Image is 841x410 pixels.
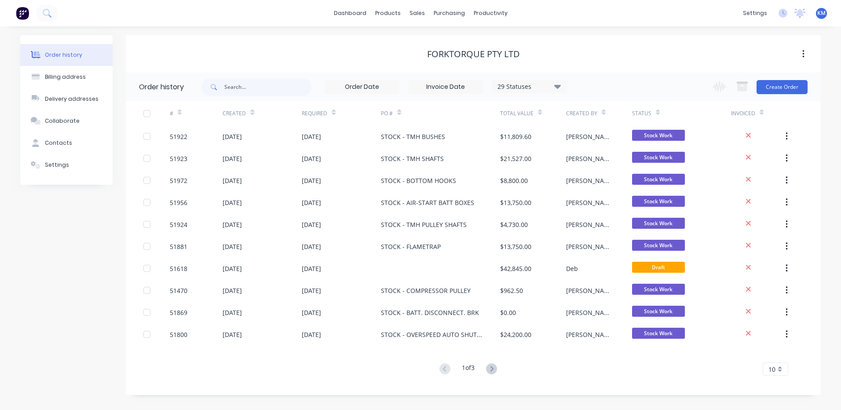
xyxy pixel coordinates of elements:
[302,154,321,163] div: [DATE]
[45,51,82,59] div: Order history
[500,330,531,339] div: $24,200.00
[566,330,614,339] div: [PERSON_NAME]
[500,176,528,185] div: $8,800.00
[20,154,113,176] button: Settings
[427,49,520,59] div: FORKTORQUE PTY LTD
[632,284,685,295] span: Stock Work
[632,101,731,125] div: Status
[170,154,187,163] div: 51923
[223,330,242,339] div: [DATE]
[632,262,685,273] span: Draft
[170,110,173,117] div: #
[500,132,531,141] div: $11,809.60
[302,330,321,339] div: [DATE]
[302,110,327,117] div: Required
[302,220,321,229] div: [DATE]
[566,220,614,229] div: [PERSON_NAME]
[381,101,500,125] div: PO #
[566,132,614,141] div: [PERSON_NAME]
[731,110,755,117] div: Invoiced
[223,110,246,117] div: Created
[45,139,72,147] div: Contacts
[20,132,113,154] button: Contacts
[632,152,685,163] span: Stock Work
[566,286,614,295] div: [PERSON_NAME]
[632,306,685,317] span: Stock Work
[381,308,479,317] div: STOCK - BATT. DISCONNECT. BRK
[170,330,187,339] div: 51800
[381,110,393,117] div: PO #
[224,78,311,96] input: Search...
[223,101,302,125] div: Created
[632,196,685,207] span: Stock Work
[566,308,614,317] div: [PERSON_NAME]
[45,117,80,125] div: Collaborate
[302,286,321,295] div: [DATE]
[500,220,528,229] div: $4,730.00
[500,154,531,163] div: $21,527.00
[632,110,651,117] div: Status
[302,132,321,141] div: [DATE]
[566,176,614,185] div: [PERSON_NAME]
[500,308,516,317] div: $0.00
[381,286,471,295] div: STOCK - COMPRESSOR PULLEY
[381,176,456,185] div: STOCK - BOTTOM HOOKS
[223,198,242,207] div: [DATE]
[462,363,475,376] div: 1 of 3
[325,81,399,94] input: Order Date
[302,242,321,251] div: [DATE]
[566,154,614,163] div: [PERSON_NAME]
[302,308,321,317] div: [DATE]
[409,81,483,94] input: Invoice Date
[381,330,482,339] div: STOCK - OVERSPEED AUTO SHUTDOWN VALVES
[45,161,69,169] div: Settings
[500,264,531,273] div: $42,845.00
[302,264,321,273] div: [DATE]
[302,101,381,125] div: Required
[223,154,242,163] div: [DATE]
[170,198,187,207] div: 51956
[381,242,441,251] div: STOCK - FLAMETRAP
[731,101,784,125] div: Invoiced
[223,286,242,295] div: [DATE]
[223,220,242,229] div: [DATE]
[566,101,632,125] div: Created By
[170,101,223,125] div: #
[381,154,444,163] div: STOCK - TMH SHAFTS
[500,101,566,125] div: Total Value
[566,242,614,251] div: [PERSON_NAME]
[223,132,242,141] div: [DATE]
[566,110,597,117] div: Created By
[381,198,474,207] div: STOCK - AIR-START BATT BOXES
[170,220,187,229] div: 51924
[170,176,187,185] div: 51972
[20,66,113,88] button: Billing address
[381,220,467,229] div: STOCK - TMH PULLEY SHAFTS
[817,9,826,17] span: KM
[469,7,512,20] div: productivity
[632,240,685,251] span: Stock Work
[381,132,445,141] div: STOCK - TMH BUSHES
[170,132,187,141] div: 51922
[302,198,321,207] div: [DATE]
[500,110,534,117] div: Total Value
[170,264,187,273] div: 51618
[371,7,405,20] div: products
[302,176,321,185] div: [DATE]
[632,130,685,141] span: Stock Work
[492,82,566,92] div: 29 Statuses
[500,286,523,295] div: $962.50
[500,242,531,251] div: $13,750.00
[223,264,242,273] div: [DATE]
[739,7,772,20] div: settings
[223,242,242,251] div: [DATE]
[757,80,808,94] button: Create Order
[170,308,187,317] div: 51869
[429,7,469,20] div: purchasing
[16,7,29,20] img: Factory
[632,218,685,229] span: Stock Work
[566,264,578,273] div: Deb
[45,95,99,103] div: Delivery addresses
[768,365,775,374] span: 10
[139,82,184,92] div: Order history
